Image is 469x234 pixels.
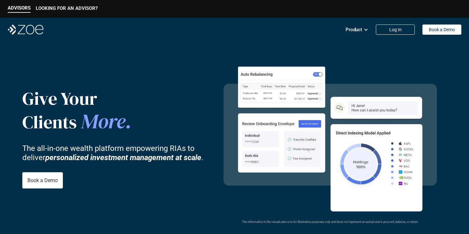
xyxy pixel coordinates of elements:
[22,172,63,188] a: Book a Demo
[45,153,201,162] strong: personalized investment management at scale
[422,25,461,35] a: Book a Demo
[346,25,362,34] p: Product
[376,25,415,35] a: Log In
[36,5,98,11] p: LOOKING FOR AN ADVISOR?
[125,107,132,135] span: .
[27,177,58,183] p: Book a Demo
[389,27,402,32] p: Log In
[81,107,125,135] span: More
[22,109,169,134] p: Clients
[22,144,214,162] p: The all-in-one wealth platform empowering RIAs to deliver .
[22,88,169,109] p: Give Your
[8,5,31,11] p: ADVISORS
[36,5,98,13] a: LOOKING FOR AN ADVISOR?
[429,27,455,32] p: Book a Demo
[242,220,419,223] em: The information in the visuals above is for illustrative purposes only and does not represent an ...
